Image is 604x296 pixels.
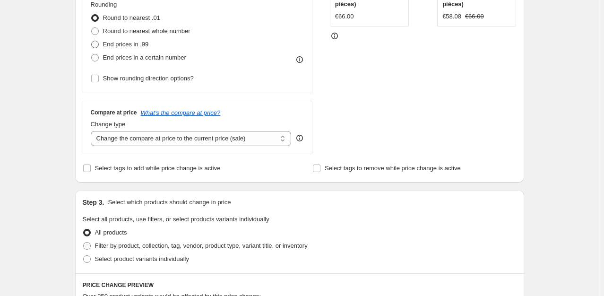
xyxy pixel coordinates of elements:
button: What's the compare at price? [141,109,221,116]
h2: Step 3. [83,198,104,207]
span: Select tags to remove while price change is active [325,165,461,172]
span: Select tags to add while price change is active [95,165,221,172]
span: Show rounding direction options? [103,75,194,82]
div: €58.08 [442,12,461,21]
span: Select product variants individually [95,255,189,262]
p: Select which products should change in price [108,198,231,207]
span: Round to nearest .01 [103,14,160,21]
strike: €66.00 [465,12,484,21]
div: €66.00 [335,12,354,21]
span: Round to nearest whole number [103,27,190,35]
span: Filter by product, collection, tag, vendor, product type, variant title, or inventory [95,242,308,249]
span: Select all products, use filters, or select products variants individually [83,216,269,223]
span: Rounding [91,1,117,8]
span: End prices in .99 [103,41,149,48]
span: All products [95,229,127,236]
span: Change type [91,121,126,128]
h3: Compare at price [91,109,137,116]
h6: PRICE CHANGE PREVIEW [83,281,517,289]
div: help [295,133,304,143]
span: End prices in a certain number [103,54,186,61]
